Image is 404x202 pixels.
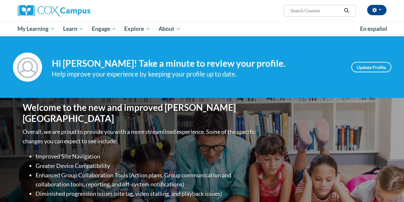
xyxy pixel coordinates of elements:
[36,171,257,189] li: Enhanced Group Collaboration Tools (Action plans, Group communication and collaboration tools, re...
[88,21,120,36] a: Engage
[13,21,391,36] div: Main menu
[17,25,55,33] span: My Learning
[290,7,342,15] input: Search Courses
[52,69,342,79] div: Help improve your experience by keeping your profile up to date.
[36,189,257,198] li: Diminished progression issues (site lag, video stalling, and playback issues)
[18,5,134,17] a: Cox Campus
[154,21,185,36] a: About
[13,53,42,82] img: Profile Image
[120,21,154,36] a: Explore
[378,176,399,197] iframe: Button to launch messaging window
[18,5,90,17] img: Cox Campus
[356,22,391,36] a: En español
[59,21,88,36] a: Learn
[342,7,351,15] button: Search
[36,152,257,161] li: Improved Site Navigation
[360,25,387,32] span: En español
[23,127,257,146] p: Overall, we are proud to provide you with a more streamlined experience. Some of the specific cha...
[14,21,59,36] a: My Learning
[158,25,180,33] span: About
[52,58,342,69] h4: Hi [PERSON_NAME]! Take a minute to review your profile.
[367,5,387,15] button: Account Settings
[63,25,83,33] span: Learn
[36,161,257,171] li: Greater Device Compatibility
[124,25,150,33] span: Explore
[23,102,257,124] h1: Welcome to the new and improved [PERSON_NAME][GEOGRAPHIC_DATA]
[351,62,391,72] a: Update Profile
[92,25,116,33] span: Engage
